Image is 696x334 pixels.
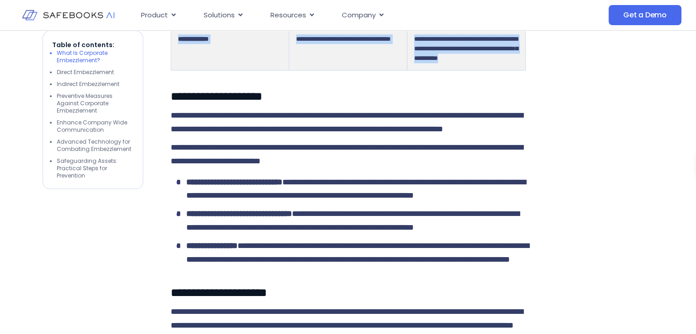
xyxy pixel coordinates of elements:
span: Solutions [204,10,235,21]
p: Table of contents: [52,40,134,49]
span: Company [342,10,376,21]
nav: Menu [134,6,529,24]
li: Preventive Measures Against Corporate Embezzlement [57,92,134,114]
div: Menu Toggle [134,6,529,24]
li: Advanced Technology for Combating Embezzlement [57,138,134,153]
li: What Is Corporate Embezzlement? [57,49,134,64]
li: Safeguarding Assets: Practical Steps for Prevention [57,157,134,179]
li: Enhance Company Wide Communication [57,119,134,134]
a: Get a Demo [609,5,681,25]
span: Resources [270,10,306,21]
li: Indirect Embezzlement [57,81,134,88]
li: Direct Embezzlement [57,69,134,76]
span: Product [141,10,168,21]
span: Get a Demo [623,11,667,20]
